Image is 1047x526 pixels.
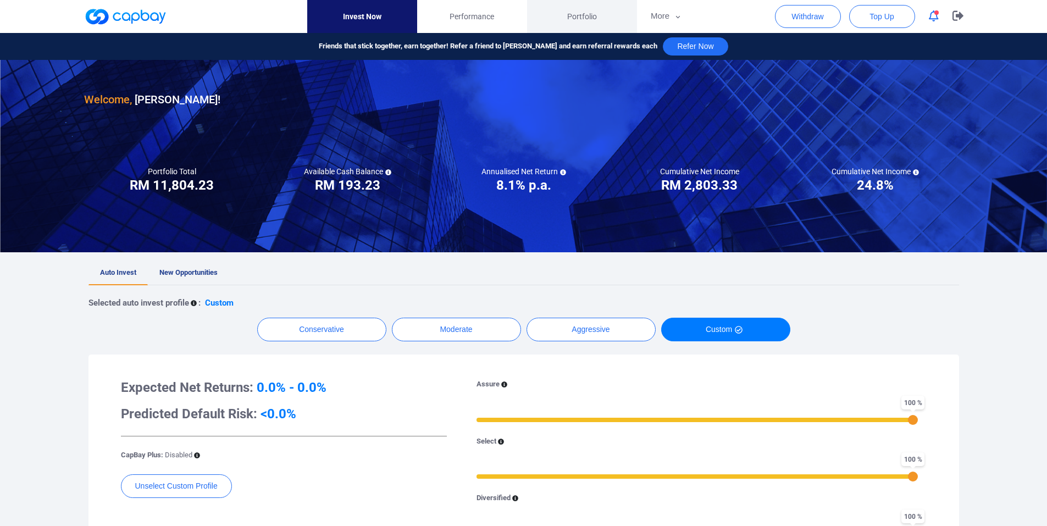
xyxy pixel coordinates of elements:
p: Custom [205,296,234,309]
span: Portfolio [567,10,597,23]
button: Conservative [257,318,386,341]
h3: RM 193.23 [315,176,380,194]
span: New Opportunities [159,268,218,276]
h3: [PERSON_NAME] ! [84,91,220,108]
span: Friends that stick together, earn together! Refer a friend to [PERSON_NAME] and earn referral rew... [319,41,657,52]
span: Top Up [869,11,894,22]
h3: RM 2,803.33 [661,176,738,194]
span: 100 % [901,452,924,466]
span: Welcome, [84,93,132,106]
span: 100 % [901,510,924,523]
button: Top Up [849,5,915,28]
span: 100 % [901,396,924,409]
span: Disabled [165,451,192,459]
button: Withdraw [775,5,841,28]
button: Unselect Custom Profile [121,474,232,498]
h5: Annualised Net Return [481,167,566,176]
button: Moderate [392,318,521,341]
p: Selected auto invest profile [88,296,189,309]
p: Diversified [477,492,511,504]
h5: Cumulative Net Income [660,167,739,176]
h3: Expected Net Returns: [121,379,447,396]
h3: Predicted Default Risk: [121,405,447,423]
button: Aggressive [527,318,656,341]
h3: RM 11,804.23 [130,176,214,194]
span: <0.0% [261,406,296,422]
p: Assure [477,379,500,390]
h5: Available Cash Balance [304,167,391,176]
span: Performance [450,10,494,23]
h5: Cumulative Net Income [832,167,919,176]
h3: 8.1% p.a. [496,176,551,194]
h5: Portfolio Total [148,167,196,176]
button: Refer Now [663,37,728,56]
span: Auto Invest [100,268,136,276]
p: Select [477,436,496,447]
button: Custom [661,318,790,341]
p: : [198,296,201,309]
span: 0.0% - 0.0% [257,380,326,395]
p: CapBay Plus: [121,450,192,461]
h3: 24.8% [857,176,894,194]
